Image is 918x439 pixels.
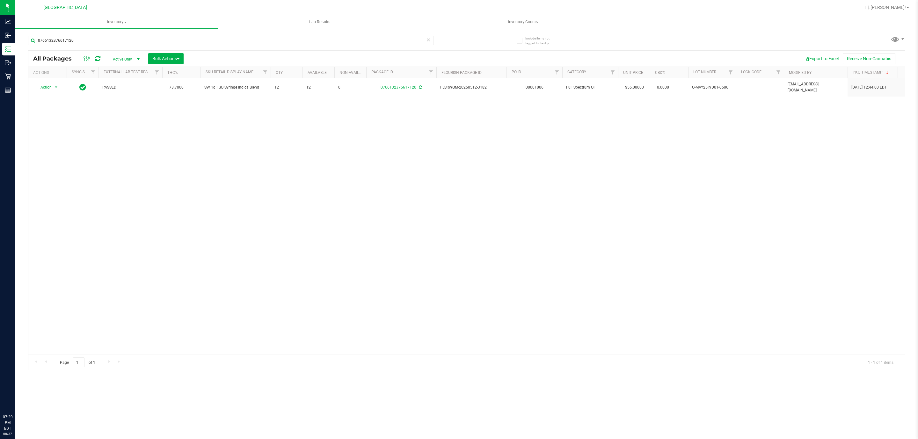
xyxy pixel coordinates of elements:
[5,73,11,80] inline-svg: Retail
[654,83,672,92] span: 0.0000
[88,67,98,78] a: Filter
[608,67,618,78] a: Filter
[306,84,331,90] span: 12
[623,70,643,75] a: Unit Price
[104,70,154,74] a: External Lab Test Result
[622,83,647,92] span: $55.00000
[3,414,12,431] p: 07:39 PM EDT
[33,55,78,62] span: All Packages
[15,15,218,29] a: Inventory
[426,36,431,44] span: Clear
[5,87,11,93] inline-svg: Reports
[725,67,736,78] a: Filter
[72,70,96,74] a: Sync Status
[789,70,812,75] a: Modified By
[381,85,416,90] a: 0766132376617120
[440,84,503,90] span: FLSRWGM-20250512-3182
[853,70,890,75] a: Pkg Timestamp
[218,15,421,29] a: Lab Results
[339,70,368,75] a: Non-Available
[499,19,547,25] span: Inventory Counts
[301,19,339,25] span: Lab Results
[15,19,218,25] span: Inventory
[693,70,716,74] a: Lot Number
[421,15,624,29] a: Inventory Counts
[167,70,178,75] a: THC%
[6,388,25,407] iframe: Resource center
[5,60,11,66] inline-svg: Outbound
[525,36,557,46] span: Include items not tagged for facility
[788,81,844,93] span: [EMAIL_ADDRESS][DOMAIN_NAME]
[52,83,60,92] span: select
[33,70,64,75] div: Actions
[512,70,521,74] a: PO ID
[426,67,436,78] a: Filter
[152,56,179,61] span: Bulk Actions
[441,70,482,75] a: Flourish Package ID
[5,46,11,52] inline-svg: Inventory
[692,84,732,90] span: O-MAY25IND01-0506
[655,70,665,75] a: CBD%
[148,53,184,64] button: Bulk Actions
[741,70,761,74] a: Lock Code
[166,83,187,92] span: 73.7000
[864,5,906,10] span: Hi, [PERSON_NAME]!
[43,5,87,10] span: [GEOGRAPHIC_DATA]
[276,70,283,75] a: Qty
[851,84,887,90] span: [DATE] 12:44:00 EDT
[35,83,52,92] span: Action
[418,85,422,90] span: Sync from Compliance System
[800,53,843,64] button: Export to Excel
[152,67,162,78] a: Filter
[5,32,11,39] inline-svg: Inbound
[260,67,271,78] a: Filter
[28,36,434,45] input: Search Package ID, Item Name, SKU, Lot or Part Number...
[55,357,100,367] span: Page of 1
[204,84,267,90] span: SW 1g FSO Syringe Indica Blend
[79,83,86,92] span: In Sync
[566,84,614,90] span: Full Spectrum Oil
[206,70,253,74] a: Sku Retail Display Name
[3,431,12,436] p: 08/27
[371,70,393,74] a: Package ID
[863,357,899,367] span: 1 - 1 of 1 items
[338,84,362,90] span: 0
[567,70,586,74] a: Category
[5,18,11,25] inline-svg: Analytics
[526,85,543,90] a: 00001006
[843,53,895,64] button: Receive Non-Cannabis
[773,67,784,78] a: Filter
[73,357,84,367] input: 1
[308,70,327,75] a: Available
[274,84,299,90] span: 12
[552,67,562,78] a: Filter
[102,84,158,90] span: PASSED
